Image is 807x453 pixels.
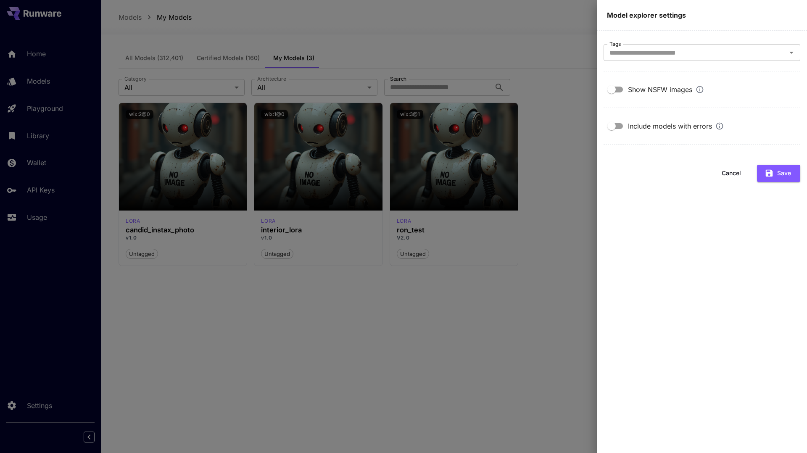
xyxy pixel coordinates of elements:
button: Cancel [712,165,750,182]
div: Include models with errors [628,121,724,131]
div: Show NSFW images [628,84,704,95]
svg: This option will show up models that might be broken [715,122,724,130]
svg: This option will display nsfw images [696,85,704,94]
label: Tags [609,40,621,47]
button: Save [757,165,800,182]
button: Open [786,47,797,58]
p: Model explorer settings [607,10,797,20]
